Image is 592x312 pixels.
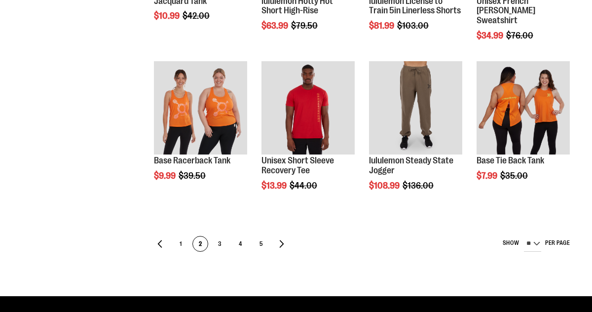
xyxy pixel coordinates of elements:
img: Product image for Base Tie Back Tank [477,61,570,155]
div: product [149,56,252,206]
span: $76.00 [506,31,535,40]
a: Product image for Base Tie Back Tank [477,61,570,156]
span: 2 [193,236,208,252]
span: $79.50 [291,21,319,31]
span: 1 [173,236,188,252]
div: product [472,56,575,206]
span: $13.99 [261,181,288,191]
span: 3 [212,236,227,252]
a: Product image for Base Racerback Tank [154,61,247,156]
span: $136.00 [403,181,435,191]
span: $10.99 [154,11,181,21]
a: lululemon Steady State Jogger [369,156,453,175]
div: product [257,56,360,216]
span: $9.99 [154,171,177,181]
span: $81.99 [369,21,396,31]
span: Show [503,239,519,246]
span: $103.00 [397,21,430,31]
span: per page [545,239,570,246]
a: 3 [212,236,227,252]
a: Unisex Short Sleeve Recovery Tee [261,156,334,175]
span: $35.00 [500,171,529,181]
a: Product image for Unisex Short Sleeve Recovery Tee [261,61,355,156]
span: $7.99 [477,171,499,181]
a: Base Tie Back Tank [477,156,544,165]
a: Base Racerback Tank [154,156,230,165]
a: 1 [173,236,188,252]
span: 4 [233,236,248,252]
span: 5 [254,236,268,252]
span: $44.00 [290,181,319,191]
span: $34.99 [477,31,505,40]
span: $42.00 [183,11,211,21]
select: Show per page [524,236,541,252]
span: $39.50 [179,171,207,181]
span: $63.99 [261,21,290,31]
a: 5 [253,236,269,252]
img: Product image for Base Racerback Tank [154,61,247,155]
a: lululemon Steady State Jogger [369,61,462,156]
div: product [364,56,467,216]
img: Product image for Unisex Short Sleeve Recovery Tee [261,61,355,155]
img: lululemon Steady State Jogger [369,61,462,155]
a: 4 [232,236,248,252]
span: $108.99 [369,181,401,191]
